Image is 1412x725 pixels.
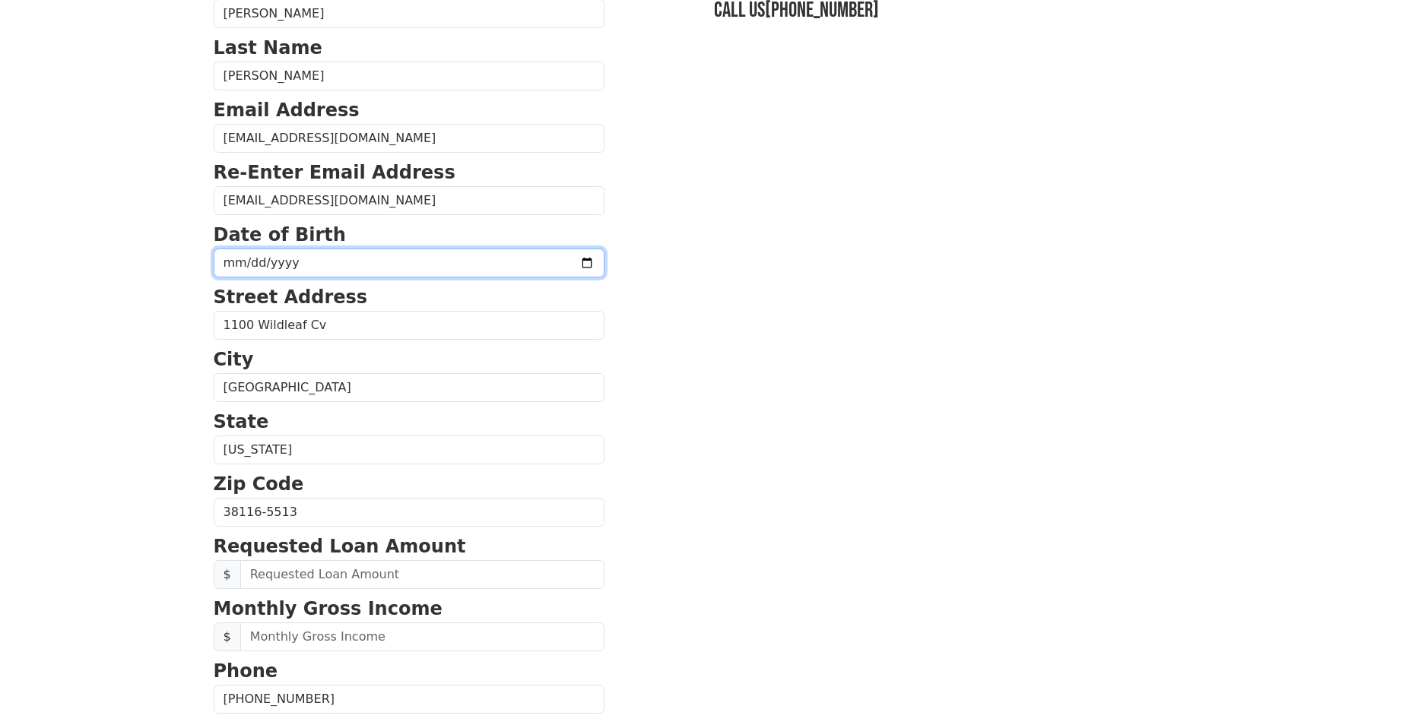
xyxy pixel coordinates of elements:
input: Requested Loan Amount [240,560,604,589]
strong: Re-Enter Email Address [214,162,455,183]
input: Email Address [214,124,604,153]
strong: Zip Code [214,473,304,495]
input: Zip Code [214,498,604,527]
p: Monthly Gross Income [214,595,604,622]
span: $ [214,622,241,651]
strong: Last Name [214,37,322,59]
strong: Email Address [214,100,360,121]
strong: Phone [214,660,278,682]
input: Street Address [214,311,604,340]
input: Last Name [214,62,604,90]
input: Re-Enter Email Address [214,186,604,215]
input: Phone [214,685,604,714]
strong: City [214,349,254,370]
span: $ [214,560,241,589]
input: City [214,373,604,402]
strong: Street Address [214,287,368,308]
strong: State [214,411,269,432]
strong: Date of Birth [214,224,346,245]
input: Monthly Gross Income [240,622,604,651]
strong: Requested Loan Amount [214,536,466,557]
